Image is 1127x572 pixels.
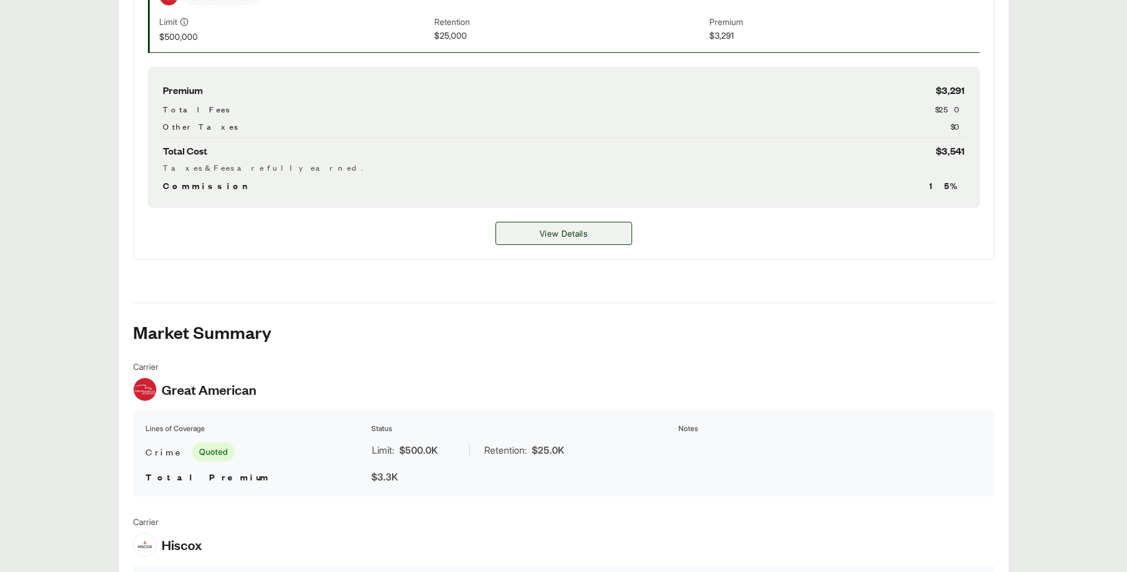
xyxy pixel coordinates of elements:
[929,178,965,193] span: 15 %
[372,443,394,457] span: Limit:
[163,178,253,193] span: Commission
[159,30,430,43] span: $500,000
[532,443,564,457] span: $25.0K
[163,143,207,159] span: Total Cost
[709,29,980,43] span: $3,291
[163,161,965,174] div: Taxes & Fees are fully earned.
[371,471,398,483] span: $3.3K
[163,103,229,115] span: Total Fees
[935,103,965,115] span: $250
[163,120,238,133] span: Other Taxes
[192,442,235,461] span: Quoted
[134,378,156,401] img: Great American
[159,15,177,28] span: Limit
[678,423,983,435] th: Notes
[133,360,257,373] span: Carrier
[495,222,632,245] a: Option A details
[399,443,438,457] span: $500.0K
[936,82,965,98] span: $3,291
[484,443,527,457] span: Retention:
[146,445,187,459] span: Crime
[495,222,632,245] button: View Details
[709,15,980,29] span: Premium
[162,536,202,554] span: Hiscox
[133,322,995,341] h2: Market Summary
[434,15,705,29] span: Retention
[434,29,705,43] span: $25,000
[951,120,965,133] span: $0
[134,533,156,556] img: Hiscox
[371,423,675,435] th: Status
[539,227,588,240] span: View Details
[162,381,257,398] span: Great American
[133,516,202,528] span: Carrier
[468,444,471,456] span: |
[936,143,965,159] span: $3,541
[145,423,368,435] th: Lines of Coverage
[146,470,270,483] span: Total Premium
[163,82,203,98] span: Premium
